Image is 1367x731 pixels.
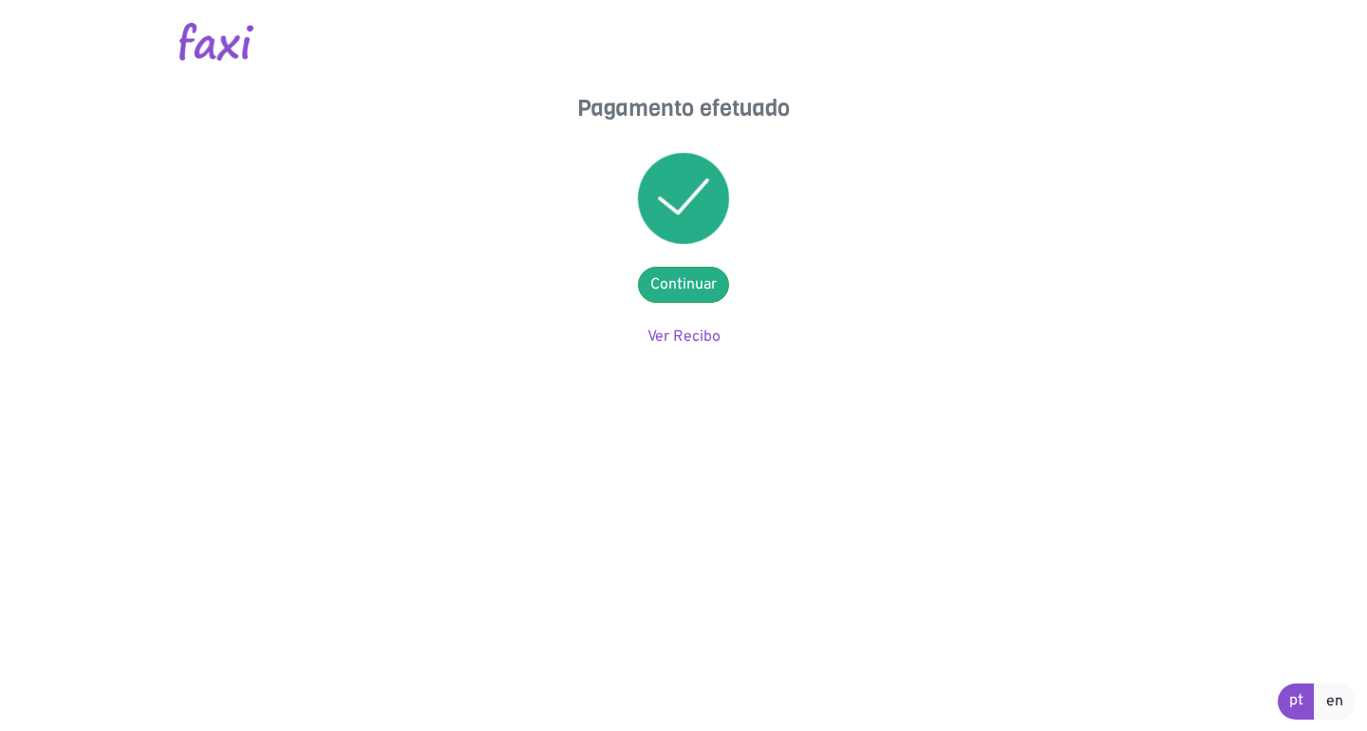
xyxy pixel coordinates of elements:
[1278,684,1315,720] a: pt
[494,95,873,122] h4: Pagamento efetuado
[647,328,721,347] a: Ver Recibo
[1314,684,1356,720] a: en
[638,267,729,303] a: Continuar
[638,153,729,244] img: success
